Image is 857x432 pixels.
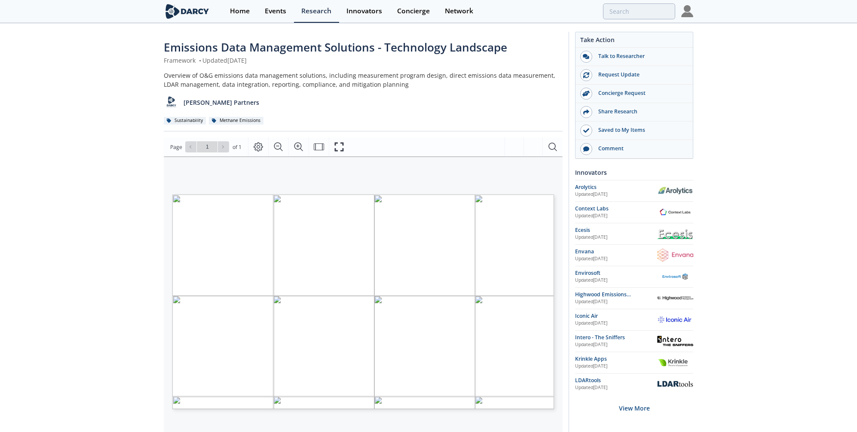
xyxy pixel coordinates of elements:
[575,213,657,219] div: Updated [DATE]
[592,52,689,60] div: Talk to Researcher
[346,8,382,15] div: Innovators
[230,8,250,15] div: Home
[657,207,693,217] img: Context Labs
[265,8,286,15] div: Events
[164,71,563,89] div: Overview of O&G emissions data management solutions, including measurement program design, direct...
[575,269,693,284] a: Envirosoft Updated[DATE] Envirosoft
[575,277,657,284] div: Updated [DATE]
[575,334,693,349] a: Intero - The Sniffers Updated[DATE] Intero - The Sniffers
[397,8,430,15] div: Concierge
[575,256,657,262] div: Updated [DATE]
[575,312,693,327] a: Iconic Air Updated[DATE] Iconic Air
[657,336,693,346] img: Intero - The Sniffers
[575,341,657,348] div: Updated [DATE]
[592,71,689,79] div: Request Update
[575,183,693,198] a: Arolytics Updated[DATE] Arolytics
[575,291,657,298] div: Highwood Emissions Management
[575,248,693,263] a: Envana Updated[DATE] Envana
[197,56,202,64] span: •
[575,226,693,241] a: Ecesis Updated[DATE] Ecesis
[592,89,689,97] div: Concierge Request
[575,355,657,363] div: Krinkle Apps
[575,298,657,305] div: Updated [DATE]
[209,117,263,125] div: Methane Emissions
[164,56,563,65] div: Framework Updated [DATE]
[657,273,693,280] img: Envirosoft
[575,35,693,48] div: Take Action
[575,234,657,241] div: Updated [DATE]
[657,296,693,300] img: Highwood Emissions Management
[657,381,693,386] img: LDARtools
[575,355,693,370] a: Krinkle Apps Updated[DATE] Krinkle Apps
[592,126,689,134] div: Saved to My Items
[575,165,693,180] div: Innovators
[575,363,657,370] div: Updated [DATE]
[575,291,693,306] a: Highwood Emissions Management Updated[DATE] Highwood Emissions Management
[575,395,693,422] div: View More
[575,183,657,191] div: Arolytics
[575,248,657,256] div: Envana
[603,3,675,19] input: Advanced Search
[575,312,657,320] div: Iconic Air
[164,117,206,125] div: Sustainability
[575,377,657,384] div: LDARtools
[657,358,693,367] img: Krinkle Apps
[445,8,473,15] div: Network
[575,334,657,341] div: Intero - The Sniffers
[184,98,259,107] p: [PERSON_NAME] Partners
[575,226,657,234] div: Ecesis
[592,145,689,152] div: Comment
[575,320,657,327] div: Updated [DATE]
[681,5,693,17] img: Profile
[575,205,693,220] a: Context Labs Updated[DATE] Context Labs
[657,315,693,324] img: Iconic Air
[164,4,211,19] img: logo-wide.svg
[657,228,693,239] img: Ecesis
[592,108,689,116] div: Share Research
[575,205,657,213] div: Context Labs
[657,186,693,195] img: Arolytics
[164,40,507,55] span: Emissions Data Management Solutions - Technology Landscape
[575,269,657,277] div: Envirosoft
[821,398,848,423] iframe: chat widget
[301,8,331,15] div: Research
[575,384,657,391] div: Updated [DATE]
[657,249,693,262] img: Envana
[575,377,693,392] a: LDARtools Updated[DATE] LDARtools
[575,191,657,198] div: Updated [DATE]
